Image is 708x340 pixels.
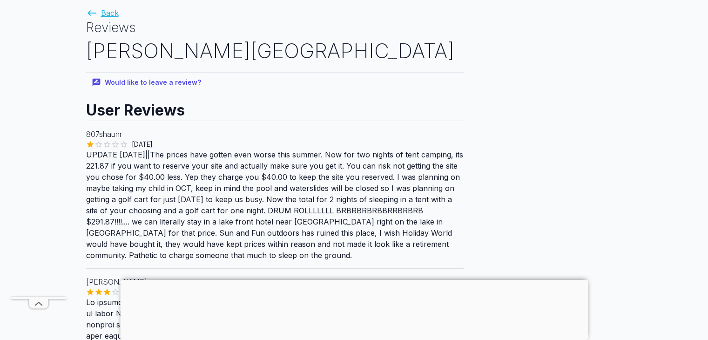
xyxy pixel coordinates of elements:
[86,8,119,18] a: Back
[86,93,464,121] h2: User Reviews
[86,149,464,261] p: UPDATE [DATE]||The prices have gotten even worse this summer. Now for two nights of tent camping,...
[86,37,464,65] h2: [PERSON_NAME][GEOGRAPHIC_DATA]
[86,73,209,93] button: Would like to leave a review?
[120,280,588,338] iframe: Advertisement
[128,140,156,149] span: [DATE]
[11,17,67,297] iframe: Advertisement
[86,129,464,140] p: 807shaunr
[86,19,464,37] h1: Reviews
[86,276,464,287] p: [PERSON_NAME]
